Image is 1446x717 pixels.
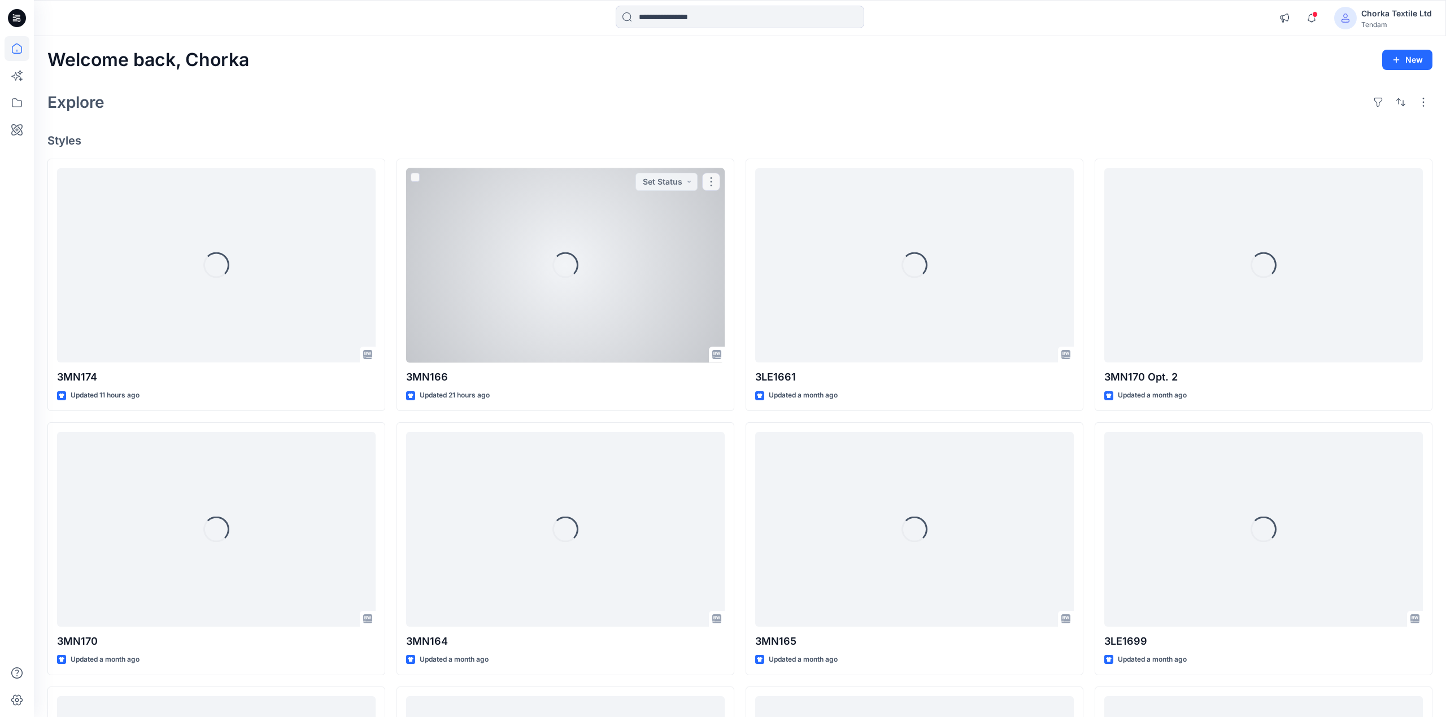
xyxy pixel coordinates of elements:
[1382,50,1432,70] button: New
[71,654,140,666] p: Updated a month ago
[406,369,725,385] p: 3MN166
[1104,369,1423,385] p: 3MN170 Opt. 2
[406,633,725,649] p: 3MN164
[1118,390,1187,401] p: Updated a month ago
[420,390,490,401] p: Updated 21 hours ago
[1361,20,1432,29] div: Tendam
[1104,633,1423,649] p: 3LE1699
[1118,654,1187,666] p: Updated a month ago
[57,633,376,649] p: 3MN170
[755,633,1074,649] p: 3MN165
[47,50,249,71] h2: Welcome back, Chorka
[755,369,1074,385] p: 3LE1661
[769,390,838,401] p: Updated a month ago
[420,654,489,666] p: Updated a month ago
[769,654,838,666] p: Updated a month ago
[57,369,376,385] p: 3MN174
[71,390,140,401] p: Updated 11 hours ago
[47,93,104,111] h2: Explore
[47,134,1432,147] h4: Styles
[1341,14,1350,23] svg: avatar
[1361,7,1432,20] div: Chorka Textile Ltd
